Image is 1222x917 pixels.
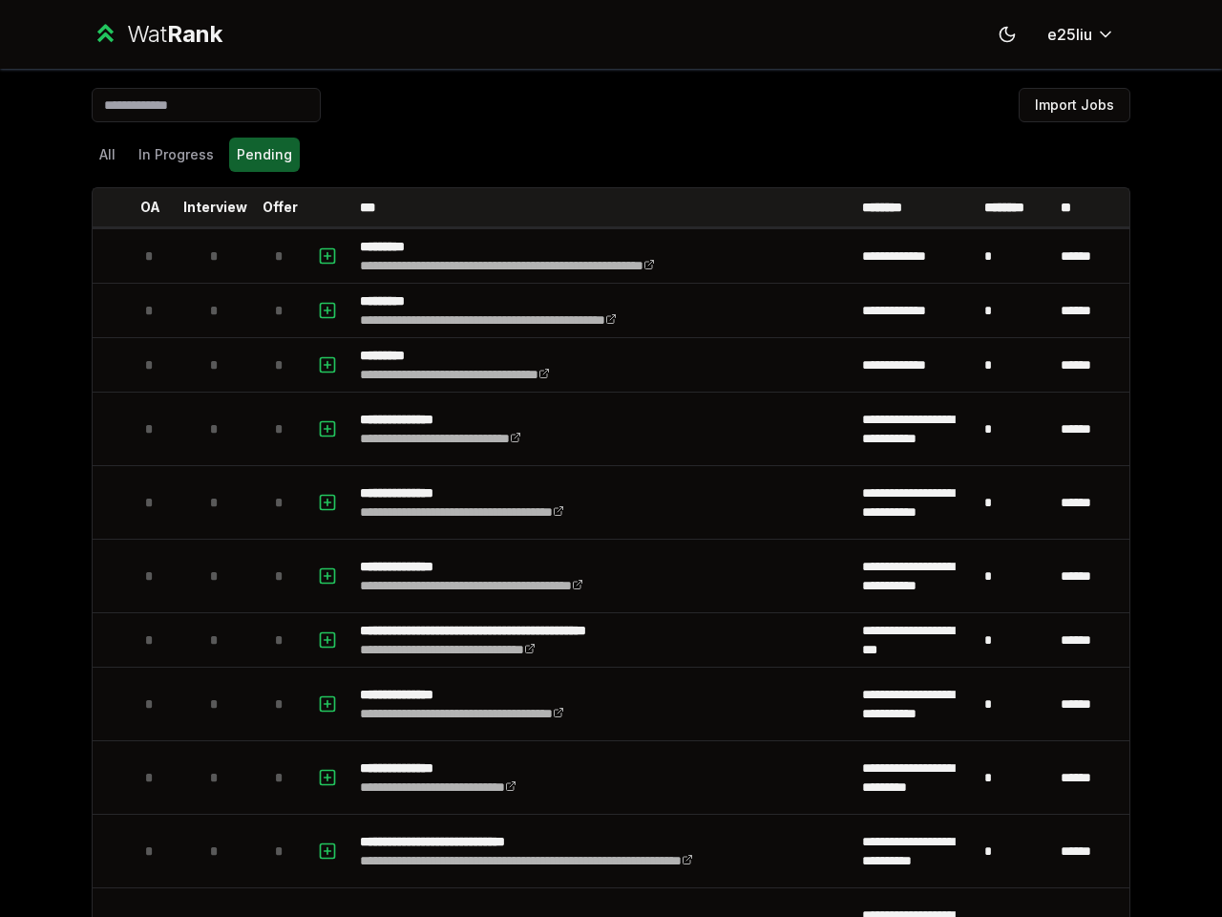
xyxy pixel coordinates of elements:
[1019,88,1130,122] button: Import Jobs
[92,19,222,50] a: WatRank
[263,198,298,217] p: Offer
[183,198,247,217] p: Interview
[131,138,221,172] button: In Progress
[1032,17,1130,52] button: e25liu
[1047,23,1092,46] span: e25liu
[127,19,222,50] div: Wat
[167,20,222,48] span: Rank
[140,198,160,217] p: OA
[92,138,123,172] button: All
[229,138,300,172] button: Pending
